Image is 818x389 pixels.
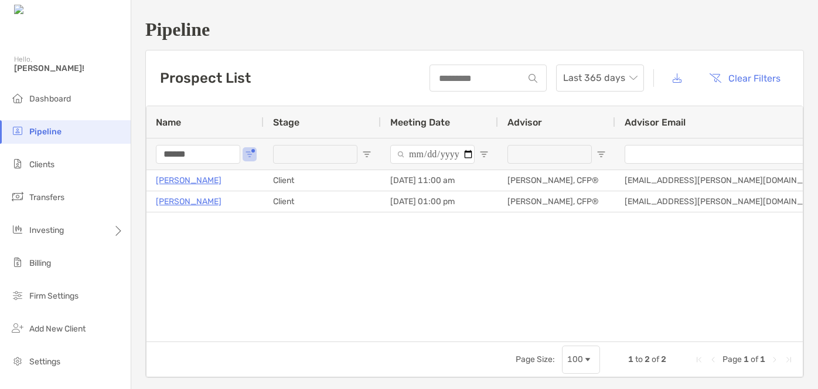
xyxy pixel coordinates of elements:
[744,354,749,364] span: 1
[722,354,742,364] span: Page
[661,354,666,364] span: 2
[529,74,537,83] img: input icon
[516,354,555,364] div: Page Size:
[498,191,615,212] div: [PERSON_NAME], CFP®
[784,355,793,364] div: Last Page
[479,150,489,159] button: Open Filter Menu
[29,225,64,235] span: Investing
[14,5,64,16] img: Zoe Logo
[700,65,789,91] button: Clear Filters
[635,354,643,364] span: to
[625,117,686,128] span: Advisor Email
[156,194,221,209] a: [PERSON_NAME]
[29,291,79,301] span: Firm Settings
[645,354,650,364] span: 2
[29,192,64,202] span: Transfers
[156,173,221,188] a: [PERSON_NAME]
[245,150,254,159] button: Open Filter Menu
[751,354,758,364] span: of
[264,170,381,191] div: Client
[29,357,60,367] span: Settings
[11,288,25,302] img: firm-settings icon
[156,145,240,164] input: Name Filter Input
[29,94,71,104] span: Dashboard
[628,354,633,364] span: 1
[264,191,381,212] div: Client
[390,117,450,128] span: Meeting Date
[652,354,659,364] span: of
[11,157,25,171] img: clients icon
[563,65,637,91] span: Last 365 days
[29,127,62,137] span: Pipeline
[760,354,765,364] span: 1
[11,124,25,138] img: pipeline icon
[770,355,779,364] div: Next Page
[390,145,475,164] input: Meeting Date Filter Input
[11,321,25,335] img: add_new_client icon
[507,117,542,128] span: Advisor
[11,190,25,204] img: transfers icon
[694,355,704,364] div: First Page
[29,324,86,334] span: Add New Client
[708,355,718,364] div: Previous Page
[160,70,251,86] h3: Prospect List
[11,255,25,269] img: billing icon
[362,150,371,159] button: Open Filter Menu
[562,346,600,374] div: Page Size
[14,63,124,73] span: [PERSON_NAME]!
[29,258,51,268] span: Billing
[567,354,583,364] div: 100
[11,222,25,236] img: investing icon
[597,150,606,159] button: Open Filter Menu
[273,117,299,128] span: Stage
[498,170,615,191] div: [PERSON_NAME], CFP®
[156,117,181,128] span: Name
[11,91,25,105] img: dashboard icon
[381,170,498,191] div: [DATE] 11:00 am
[381,191,498,212] div: [DATE] 01:00 pm
[145,19,804,40] h1: Pipeline
[29,160,54,170] span: Clients
[11,354,25,368] img: settings icon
